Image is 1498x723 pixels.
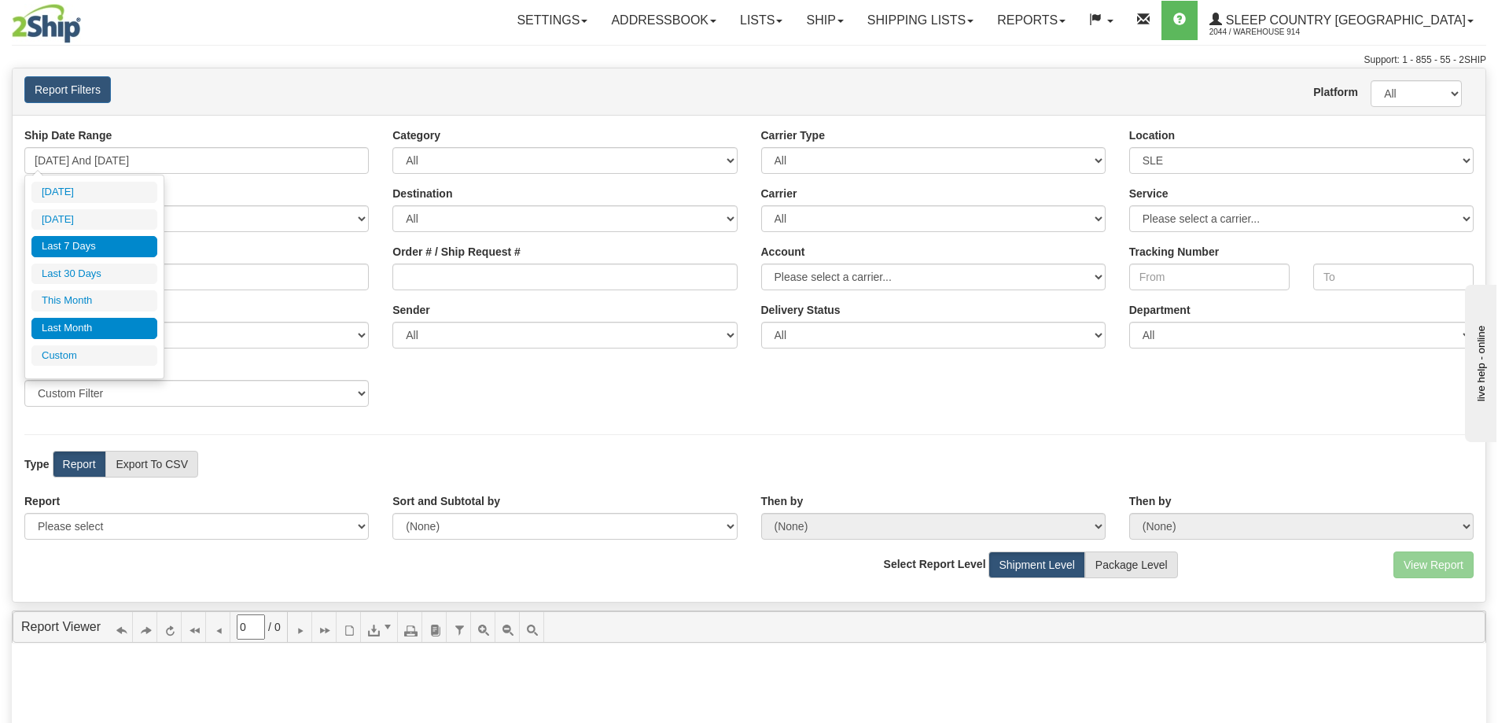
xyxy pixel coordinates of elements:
[1085,551,1178,578] label: Package Level
[1393,551,1474,578] button: View Report
[274,619,281,635] span: 0
[392,127,440,143] label: Category
[761,127,825,143] label: Carrier Type
[1462,281,1496,441] iframe: chat widget
[988,551,1085,578] label: Shipment Level
[884,556,986,572] label: Select Report Level
[31,182,157,203] li: [DATE]
[794,1,855,40] a: Ship
[31,236,157,257] li: Last 7 Days
[392,493,500,509] label: Sort and Subtotal by
[24,76,111,103] button: Report Filters
[31,264,157,285] li: Last 30 Days
[392,186,452,201] label: Destination
[761,493,804,509] label: Then by
[12,13,145,25] div: live help - online
[392,244,521,260] label: Order # / Ship Request #
[728,1,794,40] a: Lists
[31,209,157,231] li: [DATE]
[24,456,50,472] label: Type
[31,318,157,339] li: Last Month
[761,186,797,201] label: Carrier
[1313,84,1347,100] label: Platform
[856,1,985,40] a: Shipping lists
[1209,24,1327,40] span: 2044 / Warehouse 914
[392,302,429,318] label: Sender
[1129,302,1191,318] label: Department
[985,1,1077,40] a: Reports
[268,619,271,635] span: /
[24,127,112,143] label: Ship Date Range
[24,493,60,509] label: Report
[1222,13,1466,27] span: Sleep Country [GEOGRAPHIC_DATA]
[1198,1,1485,40] a: Sleep Country [GEOGRAPHIC_DATA] 2044 / Warehouse 914
[505,1,599,40] a: Settings
[599,1,728,40] a: Addressbook
[761,322,1106,349] select: Please ensure data set in report has been RECENTLY tracked from your Shipment History
[1129,244,1219,260] label: Tracking Number
[1129,264,1290,290] input: From
[105,451,198,478] label: Export To CSV
[761,302,841,318] label: Please ensure data set in report has been RECENTLY tracked from your Shipment History
[761,244,805,260] label: Account
[1313,264,1474,290] input: To
[1129,127,1175,143] label: Location
[31,290,157,312] li: This Month
[1129,493,1172,509] label: Then by
[1129,186,1169,201] label: Service
[12,53,1486,67] div: Support: 1 - 855 - 55 - 2SHIP
[53,451,106,478] label: Report
[31,345,157,367] li: Custom
[12,4,81,43] img: logo2044.jpg
[21,620,101,633] a: Report Viewer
